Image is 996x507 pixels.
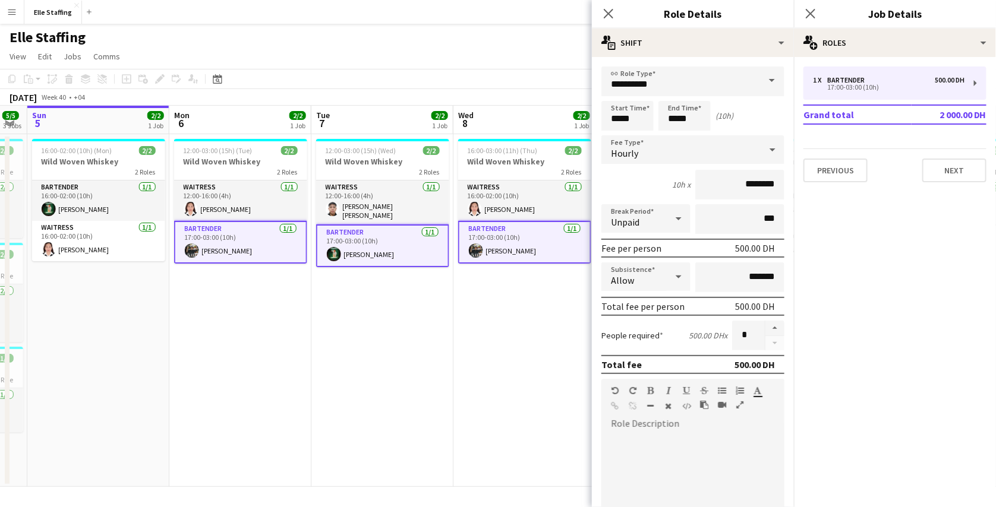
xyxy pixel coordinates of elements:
[5,49,31,64] a: View
[174,156,307,167] h3: Wild Woven Whiskey
[601,359,642,370] div: Total fee
[148,121,163,130] div: 1 Job
[30,116,46,130] span: 5
[93,51,120,62] span: Comms
[813,76,827,84] div: 1 x
[420,167,440,176] span: 2 Roles
[290,121,305,130] div: 1 Job
[754,386,762,395] button: Text Color
[39,93,69,102] span: Week 40
[278,167,298,176] span: 2 Roles
[458,139,591,264] app-job-card: 16:00-03:00 (11h) (Thu)2/2Wild Woven Whiskey2 RolesWaitress1/116:00-02:00 (10h)[PERSON_NAME]Barte...
[682,386,691,395] button: Underline
[592,28,794,57] div: Shift
[316,139,449,267] app-job-card: 12:00-03:00 (15h) (Wed)2/2Wild Woven Whiskey2 RolesWaitress1/112:00-16:00 (4h)[PERSON_NAME] [PERS...
[827,76,869,84] div: Bartender
[423,146,440,155] span: 2/2
[718,400,726,410] button: Insert video
[682,401,691,411] button: HTML Code
[174,221,307,264] app-card-role: Bartender1/117:00-03:00 (10h)[PERSON_NAME]
[664,386,673,395] button: Italic
[289,111,306,120] span: 2/2
[803,105,912,124] td: Grand total
[316,156,449,167] h3: Wild Woven Whiskey
[10,51,26,62] span: View
[813,84,965,90] div: 17:00-03:00 (10h)
[172,116,190,130] span: 6
[139,146,156,155] span: 2/2
[803,159,868,182] button: Previous
[562,167,582,176] span: 2 Roles
[316,224,449,267] app-card-role: Bartender1/117:00-03:00 (10h)[PERSON_NAME]
[647,401,655,411] button: Horizontal Line
[431,111,448,120] span: 2/2
[735,359,775,370] div: 500.00 DH
[601,242,661,254] div: Fee per person
[281,146,298,155] span: 2/2
[74,93,85,102] div: +04
[672,179,691,190] div: 10h x
[592,6,794,21] h3: Role Details
[794,6,996,21] h3: Job Details
[765,321,784,336] button: Increase
[24,1,82,24] button: Elle Staffing
[2,111,19,120] span: 5/5
[89,49,125,64] a: Comms
[432,121,447,130] div: 1 Job
[935,76,965,84] div: 500.00 DH
[184,146,253,155] span: 12:00-03:00 (15h) (Tue)
[64,51,81,62] span: Jobs
[735,242,775,254] div: 500.00 DH
[611,216,639,228] span: Unpaid
[10,28,86,46] h1: Elle Staffing
[611,274,634,286] span: Allow
[147,111,164,120] span: 2/2
[735,300,775,312] div: 500.00 DH
[314,116,330,130] span: 7
[611,147,638,159] span: Hourly
[716,110,733,121] div: (10h)
[316,110,330,121] span: Tue
[718,386,726,395] button: Unordered List
[10,91,37,103] div: [DATE]
[33,49,56,64] a: Edit
[32,180,165,221] app-card-role: Bartender1/116:00-02:00 (10h)[PERSON_NAME]
[316,180,449,224] app-card-role: Waitress1/112:00-16:00 (4h)[PERSON_NAME] [PERSON_NAME]
[700,400,708,410] button: Paste as plain text
[32,221,165,261] app-card-role: Waitress1/116:00-02:00 (10h)[PERSON_NAME]
[664,401,673,411] button: Clear Formatting
[601,330,663,341] label: People required
[59,49,86,64] a: Jobs
[794,28,996,57] div: Roles
[458,156,591,167] h3: Wild Woven Whiskey
[647,386,655,395] button: Bold
[458,110,474,121] span: Wed
[700,386,708,395] button: Strikethrough
[912,105,986,124] td: 2 000.00 DH
[689,330,727,341] div: 500.00 DH x
[38,51,52,62] span: Edit
[32,156,165,167] h3: Wild Woven Whiskey
[456,116,474,130] span: 8
[573,111,590,120] span: 2/2
[468,146,538,155] span: 16:00-03:00 (11h) (Thu)
[326,146,396,155] span: 12:00-03:00 (15h) (Wed)
[611,386,619,395] button: Undo
[458,221,591,264] app-card-role: Bartender1/117:00-03:00 (10h)[PERSON_NAME]
[3,121,21,130] div: 3 Jobs
[174,110,190,121] span: Mon
[42,146,112,155] span: 16:00-02:00 (10h) (Mon)
[174,180,307,221] app-card-role: Waitress1/112:00-16:00 (4h)[PERSON_NAME]
[32,139,165,261] app-job-card: 16:00-02:00 (10h) (Mon)2/2Wild Woven Whiskey2 RolesBartender1/116:00-02:00 (10h)[PERSON_NAME]Wait...
[135,167,156,176] span: 2 Roles
[922,159,986,182] button: Next
[32,110,46,121] span: Sun
[174,139,307,264] app-job-card: 12:00-03:00 (15h) (Tue)2/2Wild Woven Whiskey2 RolesWaitress1/112:00-16:00 (4h)[PERSON_NAME]Barten...
[574,121,590,130] div: 1 Job
[736,400,744,410] button: Fullscreen
[565,146,582,155] span: 2/2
